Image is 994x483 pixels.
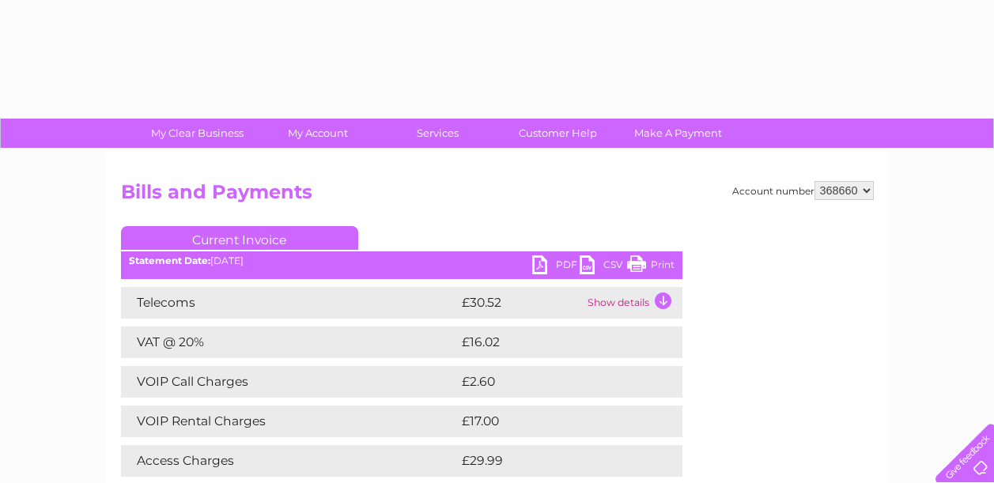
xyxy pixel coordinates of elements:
td: VOIP Call Charges [121,366,458,398]
a: My Account [252,119,383,148]
b: Statement Date: [129,255,210,266]
td: £2.60 [458,366,646,398]
td: £30.52 [458,287,584,319]
div: [DATE] [121,255,682,266]
h2: Bills and Payments [121,181,874,211]
td: VOIP Rental Charges [121,406,458,437]
td: £17.00 [458,406,649,437]
a: Customer Help [493,119,623,148]
td: Show details [584,287,682,319]
div: Account number [732,181,874,200]
a: Print [627,255,675,278]
a: Services [372,119,503,148]
td: £16.02 [458,326,649,358]
a: CSV [580,255,627,278]
td: VAT @ 20% [121,326,458,358]
td: £29.99 [458,445,652,477]
a: Make A Payment [613,119,743,148]
a: PDF [532,255,580,278]
td: Access Charges [121,445,458,477]
a: My Clear Business [132,119,263,148]
td: Telecoms [121,287,458,319]
a: Current Invoice [121,226,358,250]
